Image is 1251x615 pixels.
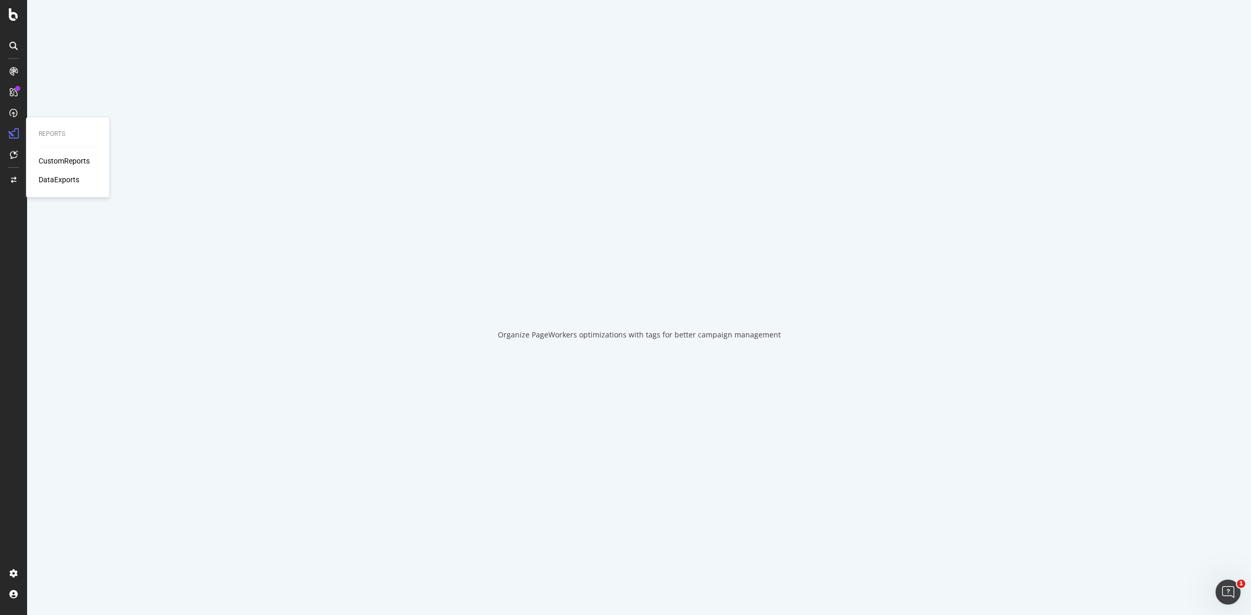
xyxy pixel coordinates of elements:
iframe: Intercom live chat [1216,580,1241,605]
div: animation [602,275,677,313]
div: Organize PageWorkers optimizations with tags for better campaign management [498,330,781,340]
a: CustomReports [39,156,90,166]
a: DataExports [39,174,79,185]
span: 1 [1237,580,1245,588]
div: Reports [39,130,97,139]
